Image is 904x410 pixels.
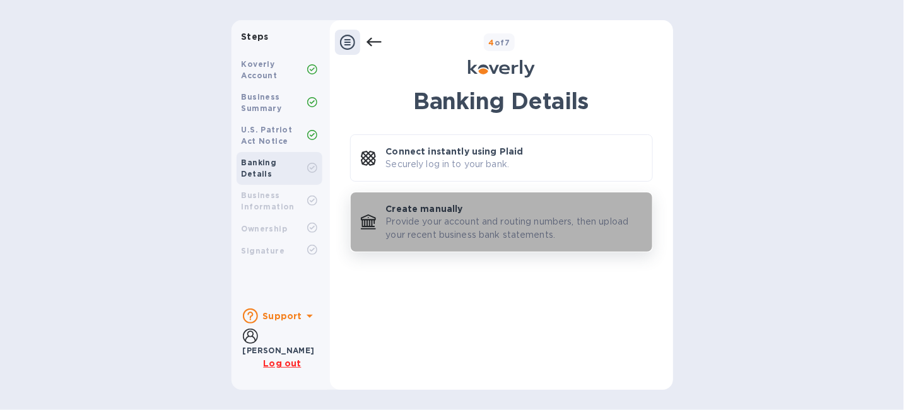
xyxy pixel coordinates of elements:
b: [PERSON_NAME] [243,346,315,355]
u: Log out [263,358,301,368]
p: Connect instantly using Plaid [386,145,524,158]
b: Ownership [242,224,288,233]
button: Create manuallyProvide your account and routing numbers, then upload your recent business bank st... [350,192,653,252]
h1: Banking Details [350,88,653,114]
b: Signature [242,246,285,255]
b: Koverly Account [242,59,278,80]
b: Business Information [242,190,295,211]
b: Steps [242,32,269,42]
button: Connect instantly using PlaidSecurely log in to your bank. [350,134,653,182]
b: U.S. Patriot Act Notice [242,125,293,146]
b: of 7 [489,38,510,47]
b: Support [263,311,302,321]
span: 4 [489,38,495,47]
p: Create manually [386,202,463,215]
b: Business Summary [242,92,282,113]
b: Banking Details [242,158,277,179]
p: Securely log in to your bank. [386,158,510,171]
p: Provide your account and routing numbers, then upload your recent business bank statements. [386,215,642,242]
